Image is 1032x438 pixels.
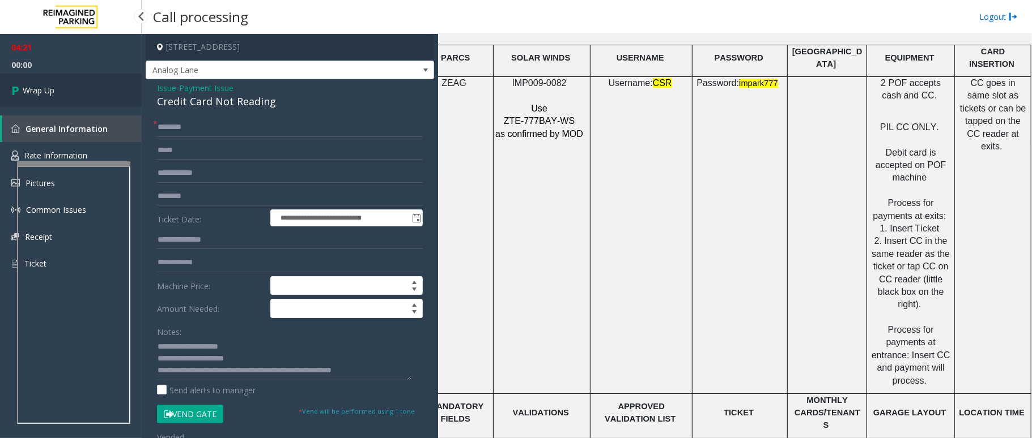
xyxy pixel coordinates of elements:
span: GARAGE LAYOUT [873,408,946,417]
span: Wrap Up [23,84,54,96]
span: Increase value [406,277,422,286]
span: USERNAME [617,53,664,62]
span: 1. Insert Ticket [880,224,940,233]
span: Username: [609,78,653,88]
span: Process for payments at entrance: Insert CC and payment will process. [872,325,950,385]
span: VALIDATIONS [513,408,569,417]
img: logout [1009,11,1018,23]
small: Vend will be performed using 1 tone [299,407,415,415]
span: Process for payments at exits: [873,198,946,220]
span: EQUIPMENT [885,53,935,62]
span: Use [531,104,547,113]
span: CC goes in same slot as tickets or can be tapped on the CC reader at exits. [960,78,1026,151]
label: Amount Needed: [154,299,267,318]
span: Decrease value [406,308,422,317]
span: Password: [697,78,739,88]
span: Analog Lane [146,61,376,79]
span: General Information [26,123,108,134]
div: Credit Card Not Reading [157,94,423,109]
span: 2 POF accepts cash and CC. [881,78,941,100]
span: mpark777 [741,79,778,88]
img: 'icon' [11,179,20,187]
img: 'icon' [11,151,19,161]
label: Send alerts to manager [157,384,256,396]
span: Debit card is accepted on POF machine [876,148,946,183]
span: i [739,78,741,88]
span: SOLAR WINDS [511,53,570,62]
span: 2. Insert CC in the same reader as the ticket or tap CC on CC reader (little black box on the rig... [872,236,950,309]
span: IMP009-0082 [512,78,567,88]
a: Logout [979,11,1018,23]
span: MANDATORY FIELDS [430,402,483,423]
span: CARD INSERTION [969,47,1014,68]
span: CSR [653,78,672,88]
span: PASSWORD [715,53,763,62]
span: ZTE-777BAY-WS [504,116,575,126]
h4: [STREET_ADDRESS] [146,34,434,61]
img: 'icon' [11,233,19,241]
img: 'icon' [11,124,20,133]
span: Increase value [406,299,422,308]
span: [GEOGRAPHIC_DATA] [792,47,863,68]
span: MONTHLY CARDS/TENANTS [795,396,860,430]
a: General Information [2,115,142,142]
span: Toggle popup [410,210,422,226]
span: - [176,83,233,93]
img: 'icon' [11,259,19,269]
span: Decrease value [406,286,422,295]
span: Rate Information [24,150,87,161]
span: PARCS [441,53,470,62]
span: PIL CC ONLY. [880,122,939,132]
span: Payment Issue [179,82,233,94]
img: 'icon' [11,205,20,214]
span: Issue [157,82,176,94]
h3: Call processing [147,3,254,31]
label: Notes: [157,322,181,338]
span: ZEAG [441,78,466,88]
span: APPROVED VALIDATION LIST [605,402,676,423]
span: TICKET [724,408,754,417]
span: as confirmed by MOD [495,129,583,139]
span: LOCATION TIME [959,408,1025,417]
button: Vend Gate [157,405,223,424]
label: Machine Price: [154,276,267,295]
label: Ticket Date: [154,209,267,226]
